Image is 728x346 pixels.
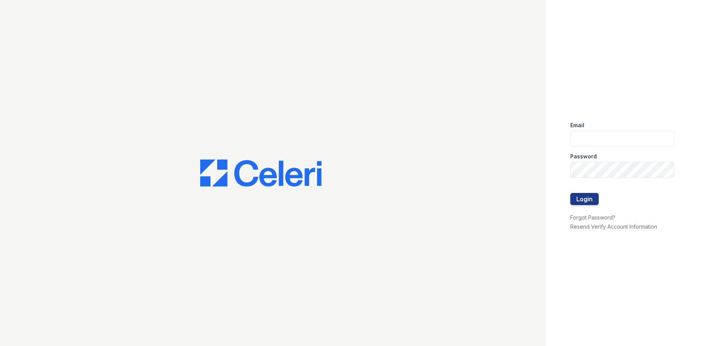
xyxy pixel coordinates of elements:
[570,223,657,230] a: Resend Verify Account Information
[570,193,599,205] button: Login
[570,122,584,129] label: Email
[570,153,597,160] label: Password
[200,160,322,187] img: CE_Logo_Blue-a8612792a0a2168367f1c8372b55b34899dd931a85d93a1a3d3e32e68fde9ad4.png
[570,214,615,221] a: Forgot Password?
